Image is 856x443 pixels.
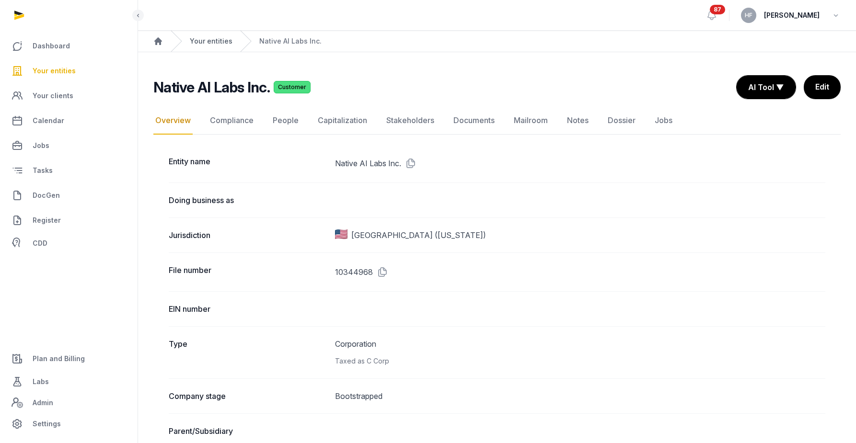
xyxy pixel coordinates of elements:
[33,353,85,364] span: Plan and Billing
[512,107,550,135] a: Mailroom
[745,12,752,18] span: HF
[271,107,301,135] a: People
[8,134,130,157] a: Jobs
[8,159,130,182] a: Tasks
[606,107,637,135] a: Dossier
[138,31,856,52] nav: Breadcrumb
[169,194,327,206] dt: Doing business as
[8,370,130,393] a: Labs
[565,107,590,135] a: Notes
[190,36,232,46] a: Your entities
[153,107,841,135] nav: Tabs
[33,418,61,430] span: Settings
[653,107,674,135] a: Jobs
[169,156,327,171] dt: Entity name
[259,36,322,46] a: Native AI Labs Inc.
[764,10,820,21] span: [PERSON_NAME]
[8,234,130,253] a: CDD
[153,79,270,96] h2: Native AI Labs Inc.
[8,347,130,370] a: Plan and Billing
[8,34,130,57] a: Dashboard
[741,8,756,23] button: HF
[451,107,497,135] a: Documents
[384,107,436,135] a: Stakeholders
[33,215,61,226] span: Register
[335,264,826,280] dd: 10344968
[804,75,841,99] a: Edit
[8,209,130,232] a: Register
[33,140,49,151] span: Jobs
[8,393,130,412] a: Admin
[169,229,327,241] dt: Jurisdiction
[33,397,53,409] span: Admin
[169,338,327,367] dt: Type
[33,238,47,249] span: CDD
[737,76,796,99] button: AI Tool ▼
[335,355,826,367] div: Taxed as C Corp
[169,303,327,315] dt: EIN number
[8,412,130,435] a: Settings
[33,165,53,176] span: Tasks
[33,65,76,77] span: Your entities
[33,190,60,201] span: DocGen
[351,229,486,241] span: [GEOGRAPHIC_DATA] ([US_STATE])
[316,107,369,135] a: Capitalization
[8,59,130,82] a: Your entities
[274,81,311,93] span: Customer
[33,376,49,387] span: Labs
[153,107,193,135] a: Overview
[169,425,327,437] dt: Parent/Subsidiary
[8,109,130,132] a: Calendar
[8,184,130,207] a: DocGen
[710,5,725,14] span: 87
[33,115,64,126] span: Calendar
[169,390,327,402] dt: Company stage
[335,390,826,402] dd: Bootstrapped
[33,90,73,102] span: Your clients
[335,338,826,367] dd: Corporation
[169,264,327,280] dt: File number
[8,84,130,107] a: Your clients
[33,40,70,52] span: Dashboard
[335,156,826,171] dd: Native AI Labs Inc.
[208,107,255,135] a: Compliance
